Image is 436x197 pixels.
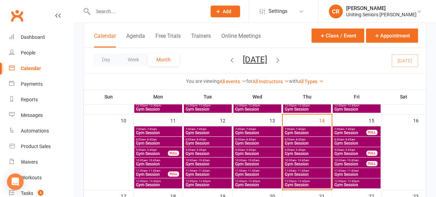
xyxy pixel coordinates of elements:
[294,128,306,131] span: - 7:45am
[334,169,379,172] span: 11:00am
[245,148,256,152] span: - 9:45am
[284,138,330,141] span: 8:00am
[294,148,306,152] span: - 9:45am
[146,128,157,131] span: - 7:45am
[21,175,42,180] div: Workouts
[9,76,73,92] a: Payments
[319,114,332,126] div: 14
[21,128,49,134] div: Automations
[197,104,211,107] span: - 12:45pm
[235,138,280,141] span: 8:00am
[148,104,161,107] span: - 12:45pm
[334,152,367,156] span: Gym Session
[413,114,426,126] div: 16
[185,141,230,145] span: Gym Session
[185,162,230,166] span: Gym Session
[9,61,73,76] a: Calendar
[21,190,33,196] div: Tasks
[185,104,230,107] span: 12:00pm
[155,33,181,48] button: Free Trials
[235,104,280,107] span: 12:00pm
[94,33,116,48] button: Calendar
[185,148,230,152] span: 9:00am
[195,138,206,141] span: - 8:45am
[284,180,330,183] span: 12:00pm
[186,78,220,84] strong: You are viewing
[235,169,280,172] span: 11:00am
[235,152,280,156] span: Gym Session
[220,114,232,126] div: 12
[220,79,246,84] a: All events
[170,114,183,126] div: 11
[9,123,73,139] a: Automations
[346,169,359,172] span: - 11:45am
[168,151,179,156] div: FULL
[185,169,230,172] span: 11:00am
[284,148,330,152] span: 9:00am
[334,162,367,166] span: Gym Session
[134,89,183,104] th: Mon
[211,6,240,17] button: Add
[344,138,355,141] span: - 8:45am
[243,54,267,64] button: [DATE]
[233,89,282,104] th: Wed
[136,138,181,141] span: 8:00am
[334,159,367,162] span: 10:00am
[253,79,289,84] a: All Instructors
[148,180,161,183] span: - 12:45pm
[284,131,330,135] span: Gym Session
[136,152,168,156] span: Gym Session
[334,180,379,183] span: 12:00pm
[136,159,181,162] span: 10:00am
[284,169,330,172] span: 11:00am
[195,128,206,131] span: - 7:45am
[185,152,230,156] span: Gym Session
[136,162,181,166] span: Gym Session
[284,141,330,145] span: Gym Session
[284,104,330,107] span: 12:00pm
[9,170,73,186] a: Workouts
[247,169,259,172] span: - 11:45am
[185,128,230,131] span: 7:00am
[334,141,379,145] span: Gym Session
[235,159,280,162] span: 10:00am
[334,172,379,177] span: Gym Session
[247,159,259,162] span: - 10:45am
[284,162,330,166] span: Gym Session
[197,180,211,183] span: - 12:45pm
[148,53,179,66] button: Month
[21,81,43,87] div: Payments
[185,159,230,162] span: 10:00am
[183,89,233,104] th: Tue
[21,66,41,71] div: Calendar
[21,50,35,55] div: People
[284,128,330,131] span: 7:00am
[195,148,206,152] span: - 9:45am
[235,183,280,187] span: Gym Session
[136,180,181,183] span: 12:00pm
[235,148,280,152] span: 9:00am
[9,92,73,108] a: Reports
[21,34,45,40] div: Dashboard
[191,33,211,48] button: Trainers
[366,161,377,166] div: FULL
[221,33,261,48] button: Online Meetings
[185,138,230,141] span: 8:00am
[235,172,280,177] span: Gym Session
[289,78,298,84] strong: with
[235,107,280,111] span: Gym Session
[9,108,73,123] a: Messages
[185,183,230,187] span: Gym Session
[346,159,359,162] span: - 10:45am
[197,159,210,162] span: - 10:45am
[223,9,231,14] span: Add
[366,28,418,43] button: Appointment
[284,107,330,111] span: Gym Session
[311,28,364,43] button: Class / Event
[235,180,280,183] span: 12:00pm
[297,180,310,183] span: - 12:45pm
[245,128,256,131] span: - 7:45am
[119,53,148,66] button: Week
[366,151,377,156] div: FULL
[334,183,379,187] span: Gym Session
